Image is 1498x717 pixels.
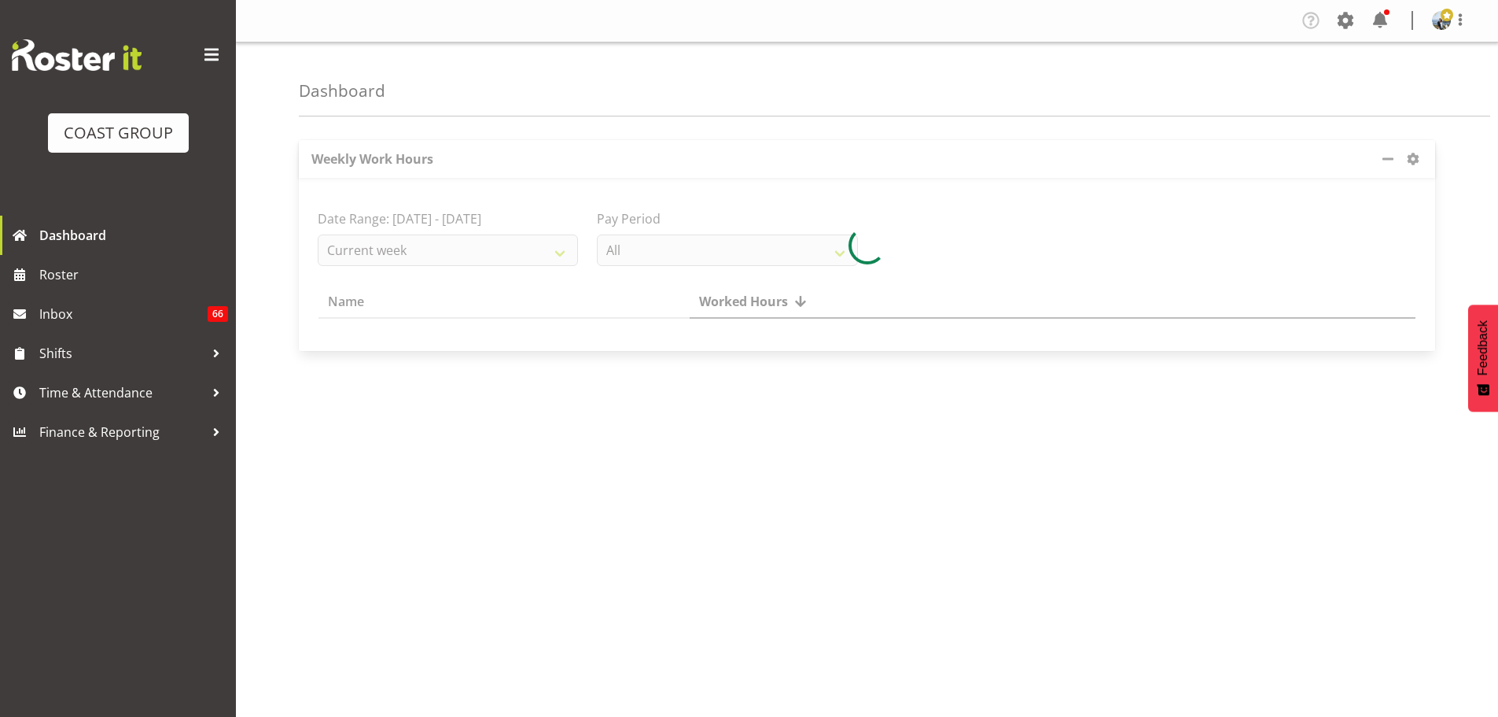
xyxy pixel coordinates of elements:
img: Rosterit website logo [12,39,142,71]
img: brittany-taylorf7b938a58e78977fad4baecaf99ae47c.png [1432,11,1451,30]
span: Dashboard [39,224,228,247]
div: COAST GROUP [64,121,173,145]
h4: Dashboard [299,82,385,100]
span: Shifts [39,342,204,365]
span: Roster [39,263,228,286]
span: 66 [208,306,228,322]
span: Inbox [39,302,208,326]
button: Feedback - Show survey [1468,305,1498,412]
span: Time & Attendance [39,381,204,405]
span: Finance & Reporting [39,420,204,444]
span: Feedback [1476,320,1490,375]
